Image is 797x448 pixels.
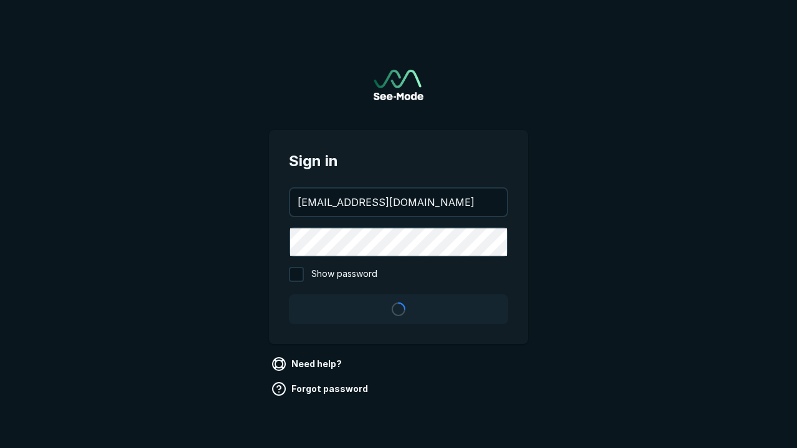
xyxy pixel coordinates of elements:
span: Sign in [289,150,508,172]
input: your@email.com [290,189,507,216]
a: Go to sign in [374,70,423,100]
a: Forgot password [269,379,373,399]
a: Need help? [269,354,347,374]
img: See-Mode Logo [374,70,423,100]
span: Show password [311,267,377,282]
